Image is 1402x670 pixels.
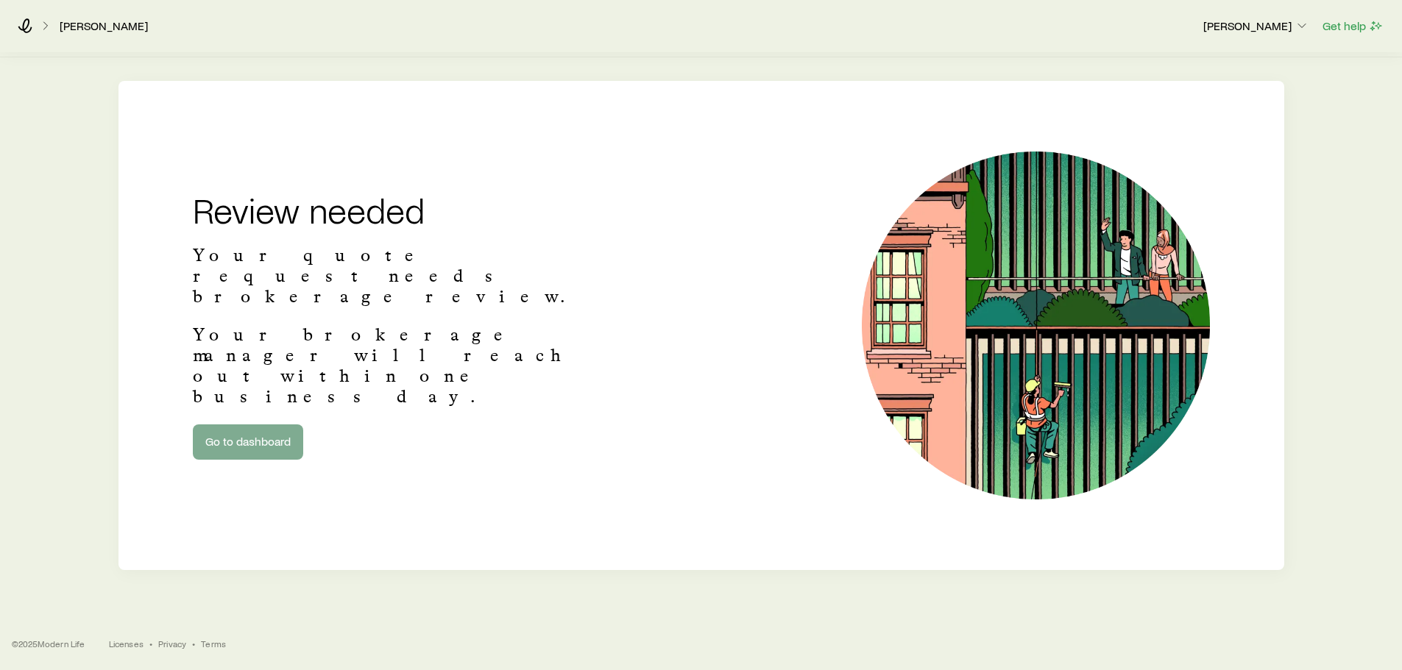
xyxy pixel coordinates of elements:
a: [PERSON_NAME] [59,19,149,33]
p: Your brokerage manager will reach out within one business day. [193,324,615,407]
a: Privacy [158,638,186,649]
span: • [149,638,152,649]
button: [PERSON_NAME] [1203,18,1310,35]
button: Get help [1322,18,1384,35]
p: Your quote request needs brokerage review. [193,245,615,307]
p: © 2025 Modern Life [12,638,85,649]
a: Go to dashboard [193,424,303,460]
p: [PERSON_NAME] [1203,18,1309,33]
h2: Review needed [193,192,615,227]
a: Licenses [109,638,144,649]
img: Illustration of a window cleaner. [862,152,1210,499]
span: • [192,638,195,649]
a: Terms [201,638,226,649]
